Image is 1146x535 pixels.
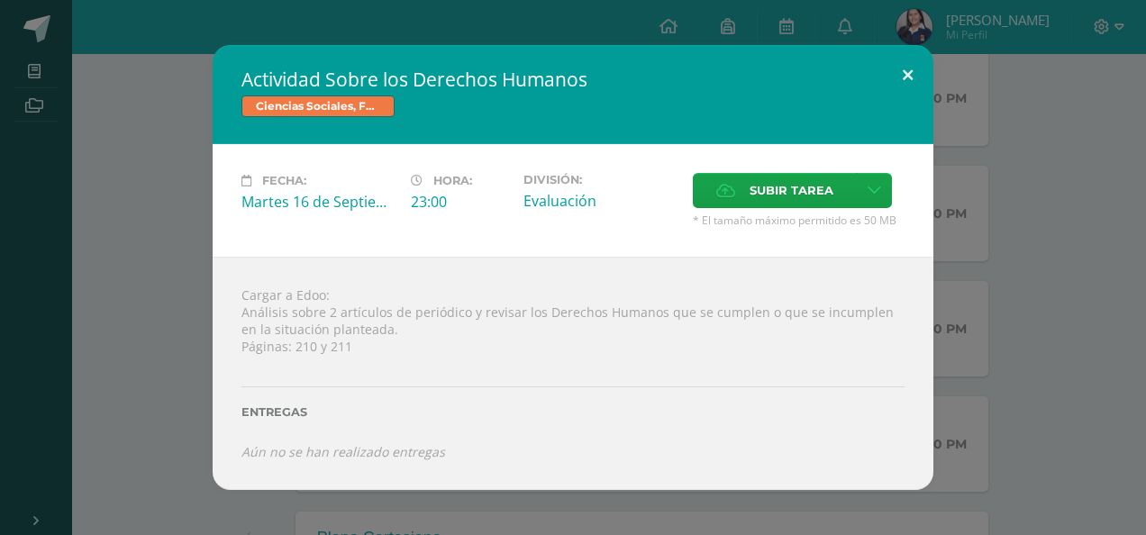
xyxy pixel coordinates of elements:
div: Cargar a Edoo: Análisis sobre 2 artículos de periódico y revisar los Derechos Humanos que se cump... [213,257,933,490]
div: Evaluación [523,191,678,211]
span: Subir tarea [750,174,833,207]
div: Martes 16 de Septiembre [241,192,396,212]
span: Hora: [433,174,472,187]
button: Close (Esc) [882,45,933,106]
label: División: [523,173,678,186]
span: Ciencias Sociales, Formación Ciudadana e Interculturalidad [241,95,395,117]
h2: Actividad Sobre los Derechos Humanos [241,67,905,92]
span: Fecha: [262,174,306,187]
span: * El tamaño máximo permitido es 50 MB [693,213,905,228]
label: Entregas [241,405,905,419]
i: Aún no se han realizado entregas [241,443,445,460]
div: 23:00 [411,192,509,212]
